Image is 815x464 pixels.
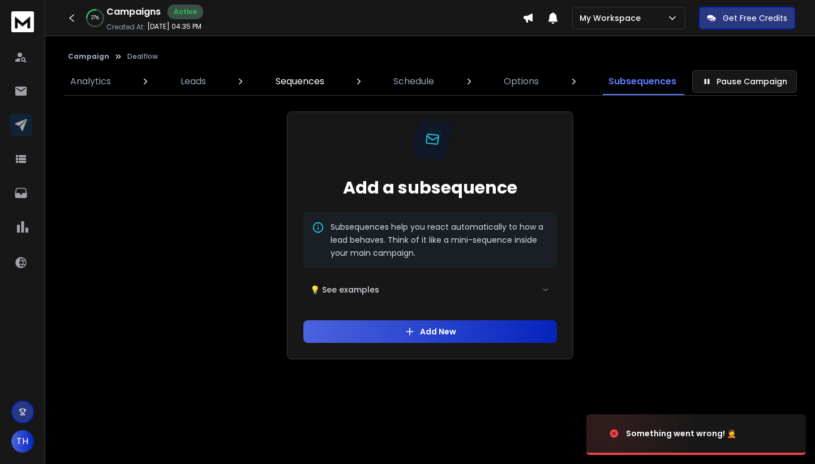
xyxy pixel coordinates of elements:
button: TH [11,430,34,453]
a: Options [497,68,546,95]
p: My Workspace [580,12,645,24]
p: Subsequences [608,75,676,88]
a: Schedule [387,68,441,95]
p: [DATE] 04:35 PM [147,22,201,31]
a: Analytics [63,68,118,95]
p: Options [504,75,539,88]
button: Pause Campaign [692,70,797,93]
p: Schedule [393,75,434,88]
img: logo [11,11,34,32]
p: Analytics [70,75,111,88]
img: image [586,403,700,464]
a: Sequences [269,68,331,95]
span: 💡 See examples [310,284,379,295]
p: Get Free Credits [723,12,787,24]
h1: Campaigns [106,5,161,19]
p: Leads [181,75,206,88]
p: Sequences [276,75,324,88]
div: Something went wrong! 🤦 [626,428,736,439]
button: Add New [303,320,557,343]
button: Campaign [68,52,109,61]
button: Get Free Credits [699,7,795,29]
a: Subsequences [602,68,683,95]
p: Subsequences help you react automatically to how a lead behaves. Think of it like a mini-sequence... [331,221,548,259]
p: Dealflow [127,52,158,61]
h2: Add a subsequence [303,178,557,198]
p: Created At: [106,23,145,32]
a: Leads [174,68,213,95]
button: 💡 See examples [303,277,557,302]
div: Active [168,5,203,19]
p: 27 % [91,15,99,22]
